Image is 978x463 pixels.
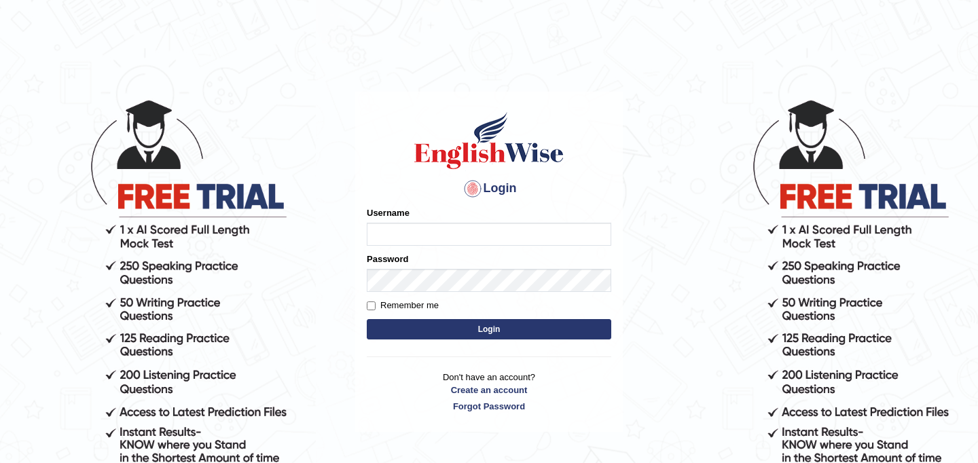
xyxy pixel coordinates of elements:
[367,301,376,310] input: Remember me
[412,110,566,171] img: Logo of English Wise sign in for intelligent practice with AI
[367,384,611,396] a: Create an account
[367,319,611,339] button: Login
[367,206,410,219] label: Username
[367,299,439,312] label: Remember me
[367,371,611,413] p: Don't have an account?
[367,178,611,200] h4: Login
[367,253,408,265] label: Password
[367,400,611,413] a: Forgot Password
